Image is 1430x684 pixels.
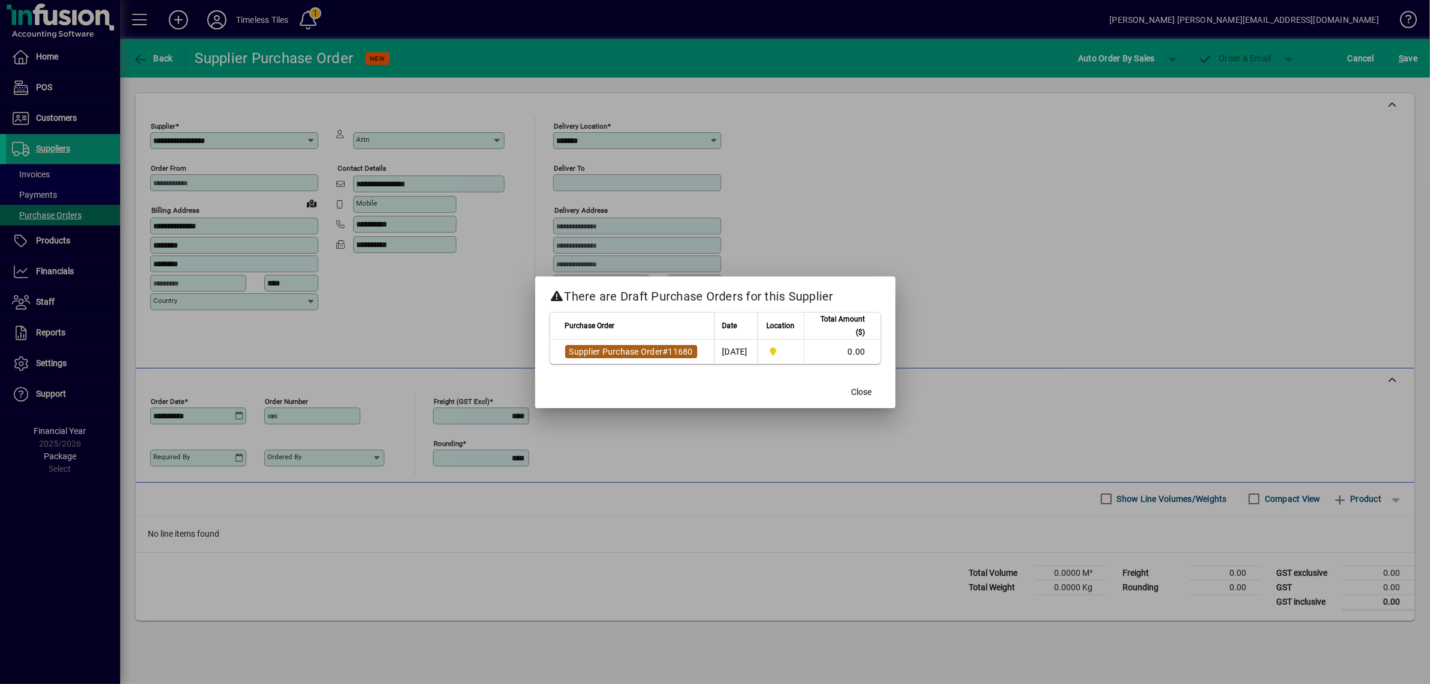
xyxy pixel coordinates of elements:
[722,319,737,332] span: Date
[765,345,796,358] span: Dunedin
[565,319,615,332] span: Purchase Order
[714,340,757,364] td: [DATE]
[662,347,668,356] span: #
[843,382,881,403] button: Close
[569,347,663,356] span: Supplier Purchase Order
[565,345,697,358] a: Supplier Purchase Order#11680
[668,347,693,356] span: 11680
[535,276,895,311] h2: There are Draft Purchase Orders for this Supplier
[811,313,865,339] span: Total Amount ($)
[852,386,872,398] span: Close
[804,340,880,364] td: 0.00
[766,319,795,332] span: Location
